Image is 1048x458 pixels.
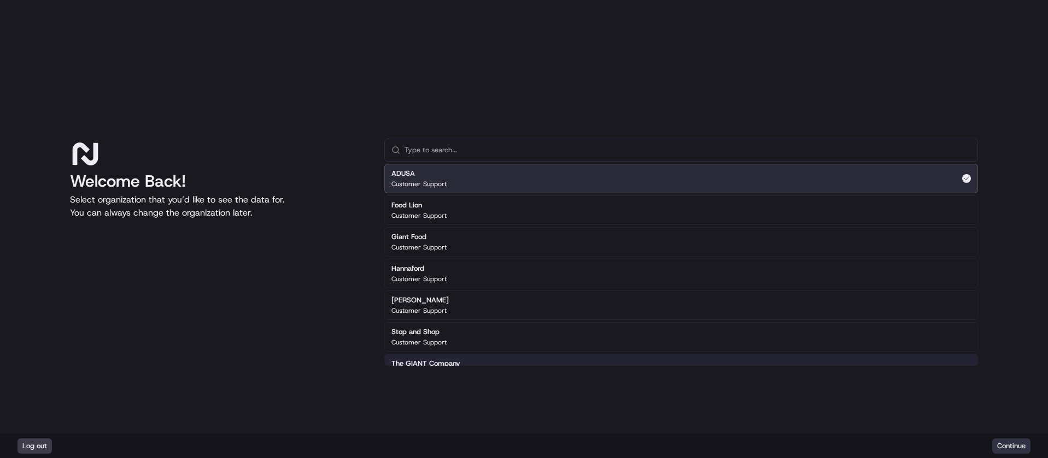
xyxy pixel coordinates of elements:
h1: Welcome Back! [70,171,367,191]
button: Continue [992,438,1031,454]
input: Type to search... [405,139,971,161]
p: Customer Support [391,338,447,347]
p: Customer Support [391,275,447,283]
h2: [PERSON_NAME] [391,295,449,305]
p: Customer Support [391,306,447,315]
p: Customer Support [391,243,447,252]
h2: Food Lion [391,200,447,210]
h2: The GIANT Company [391,359,460,368]
h2: Hannaford [391,264,447,273]
p: Select organization that you’d like to see the data for. You can always change the organization l... [70,193,367,219]
h2: ADUSA [391,169,447,179]
p: Customer Support [391,180,447,188]
h2: Giant Food [391,232,447,242]
p: Customer Support [391,211,447,220]
div: Suggestions [384,162,978,385]
button: Log out [17,438,52,454]
h2: Stop and Shop [391,327,447,337]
